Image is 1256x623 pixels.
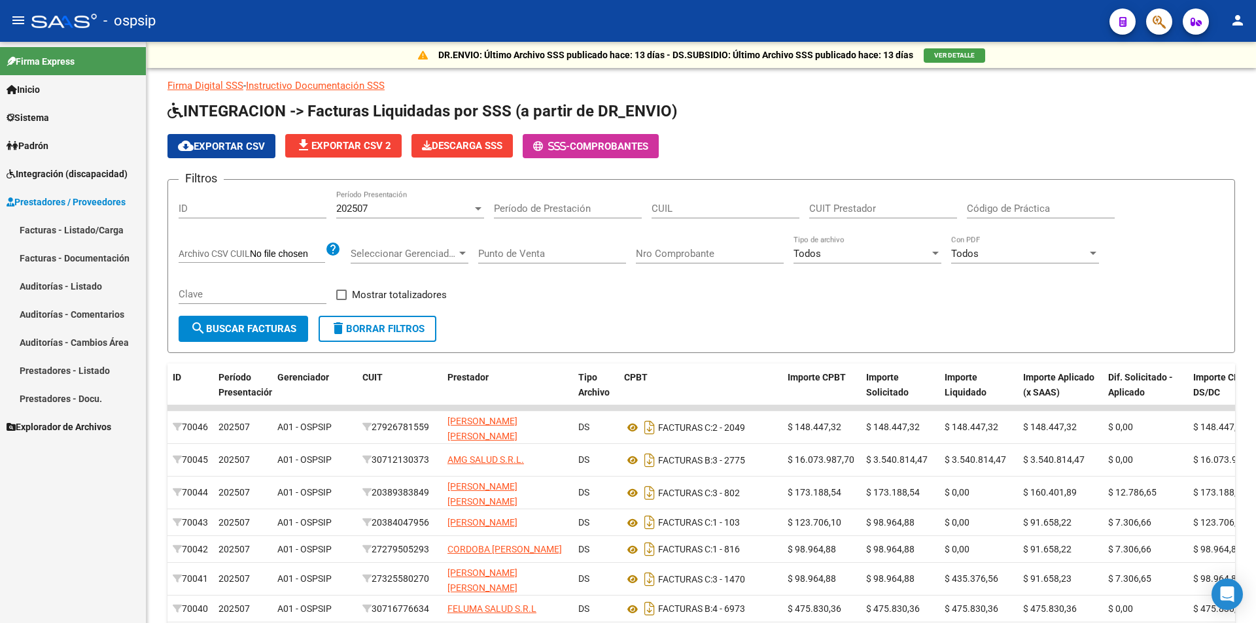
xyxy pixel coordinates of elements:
div: 3 - 802 [624,482,777,503]
span: $ 123.706,10 [788,517,841,528]
div: 27325580270 [362,571,437,586]
span: VER DETALLE [934,52,975,59]
span: Importe CPBT DS/DC [1193,372,1251,397]
mat-icon: file_download [296,137,311,153]
datatable-header-cell: CPBT [619,363,782,421]
button: Exportar CSV 2 [285,134,402,158]
span: $ 16.073.987,70 [788,454,854,465]
div: 70040 [173,601,208,616]
span: $ 98.964,88 [1193,544,1242,554]
span: Explorador de Archivos [7,420,111,434]
span: Buscar Facturas [190,323,296,335]
i: Descargar documento [641,417,658,438]
span: DS [578,454,589,465]
span: 202507 [336,203,368,214]
span: FACTURAS C: [658,574,712,584]
datatable-header-cell: Dif. Solicitado - Aplicado [1103,363,1188,421]
span: Integración (discapacidad) [7,167,128,181]
span: - ospsip [103,7,156,35]
div: 70046 [173,420,208,435]
span: Mostrar totalizadores [352,287,447,303]
span: $ 12.786,65 [1108,487,1157,497]
span: Sistema [7,110,49,125]
span: A01 - OSPSIP [277,487,332,497]
span: DS [578,422,589,432]
button: VER DETALLE [924,48,985,63]
span: [PERSON_NAME] [PERSON_NAME] [447,481,517,507]
span: FACTURAS C: [658,488,712,498]
span: $ 160.401,89 [1023,487,1077,497]
span: $ 7.306,66 [1108,517,1151,528]
span: A01 - OSPSIP [277,544,332,554]
span: 202507 [218,573,250,584]
datatable-header-cell: ID [167,363,213,421]
mat-icon: help [325,241,341,257]
div: 20389383849 [362,485,437,500]
mat-icon: person [1230,12,1246,28]
p: - [167,78,1235,93]
span: $ 475.830,36 [1023,603,1077,614]
span: Archivo CSV CUIL [179,248,250,259]
span: $ 475.830,36 [866,603,920,614]
datatable-header-cell: Período Presentación [213,363,272,421]
span: Tipo Archivo [578,372,610,397]
span: $ 0,00 [1108,422,1133,432]
span: A01 - OSPSIP [277,517,332,528]
span: Exportar CSV 2 [296,140,391,152]
div: 2 - 2049 [624,417,777,438]
mat-icon: delete [330,320,346,336]
span: FACTURAS C: [658,518,712,528]
span: 202507 [218,487,250,497]
span: Comprobantes [570,141,648,152]
span: $ 148.447,32 [1023,422,1077,432]
div: Open Intercom Messenger [1212,579,1243,610]
span: INTEGRACION -> Facturas Liquidadas por SSS (a partir de DR_ENVIO) [167,102,677,120]
mat-icon: menu [10,12,26,28]
div: 30716776634 [362,601,437,616]
span: DS [578,573,589,584]
button: Borrar Filtros [319,316,436,342]
span: Importe Aplicado (x SAAS) [1023,372,1094,397]
span: A01 - OSPSIP [277,603,332,614]
datatable-header-cell: Prestador [442,363,573,421]
button: -Comprobantes [523,134,659,158]
span: FACTURAS C: [658,545,712,555]
span: Dif. Solicitado - Aplicado [1108,372,1173,397]
datatable-header-cell: Importe Solicitado [861,363,939,421]
span: DS [578,487,589,497]
span: 202507 [218,454,250,465]
i: Descargar documento [641,512,658,533]
span: Seleccionar Gerenciador [351,248,457,260]
div: 1 - 103 [624,512,777,533]
mat-icon: cloud_download [178,138,194,154]
span: $ 3.540.814,47 [866,454,928,465]
div: 3 - 2775 [624,450,777,471]
datatable-header-cell: CUIT [357,363,442,421]
span: Borrar Filtros [330,323,425,335]
i: Descargar documento [641,569,658,590]
div: 1 - 816 [624,539,777,560]
span: $ 123.706,10 [1193,517,1247,528]
span: 202507 [218,517,250,528]
div: 4 - 6973 [624,598,777,619]
datatable-header-cell: Importe Aplicado (x SAAS) [1018,363,1103,421]
a: Instructivo Documentación SSS [246,80,385,92]
span: Descarga SSS [422,140,502,152]
span: DS [578,603,589,614]
span: Período Presentación [218,372,274,397]
span: FACTURAS B: [658,455,712,465]
span: $ 0,00 [1108,603,1133,614]
h3: Filtros [179,169,224,188]
span: $ 91.658,23 [1023,573,1072,584]
span: FELUMA SALUD S.R.L [447,603,536,614]
span: Prestador [447,372,489,382]
i: Descargar documento [641,598,658,619]
span: $ 98.964,88 [866,573,915,584]
span: A01 - OSPSIP [277,573,332,584]
span: CORDOBA [PERSON_NAME] [447,544,562,554]
span: Todos [951,248,979,260]
span: - [533,141,570,152]
datatable-header-cell: Importe CPBT [782,363,861,421]
span: CPBT [624,372,648,382]
span: $ 98.964,88 [788,573,836,584]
